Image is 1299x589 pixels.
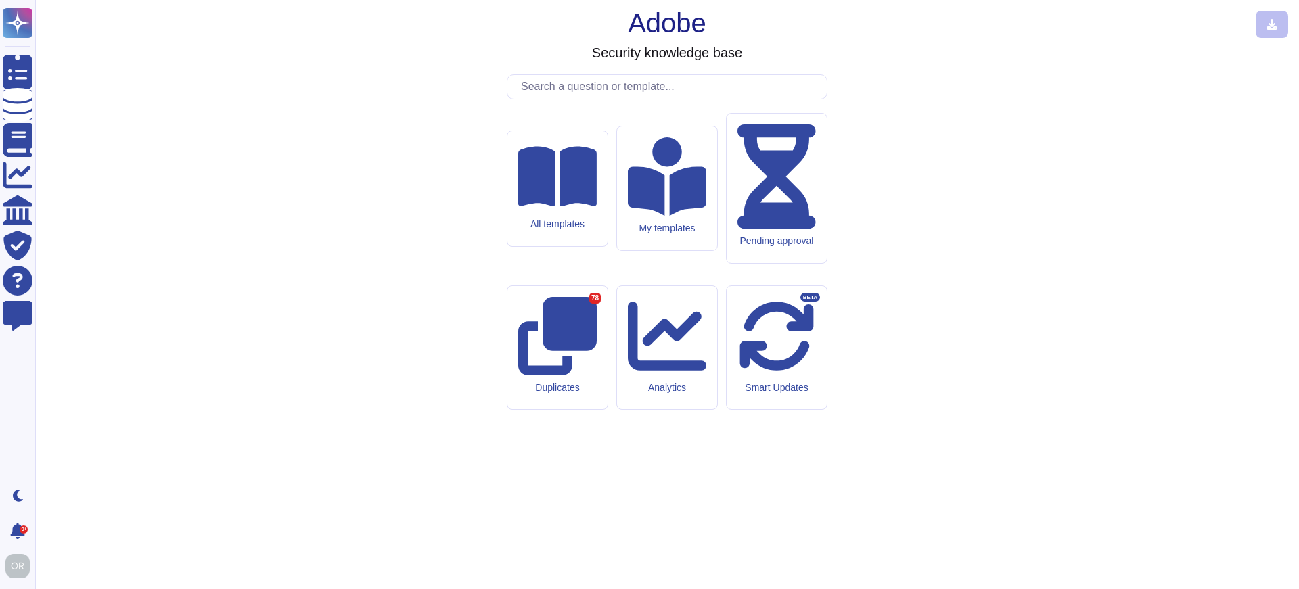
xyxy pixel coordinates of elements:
[737,382,816,394] div: Smart Updates
[628,7,706,39] h1: Adobe
[3,551,39,581] button: user
[592,45,742,61] h3: Security knowledge base
[518,218,597,230] div: All templates
[514,75,827,99] input: Search a question or template...
[20,525,28,534] div: 9+
[800,293,820,302] div: BETA
[628,382,706,394] div: Analytics
[628,222,706,234] div: My templates
[518,382,597,394] div: Duplicates
[737,235,816,247] div: Pending approval
[589,293,601,304] div: 78
[5,554,30,578] img: user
